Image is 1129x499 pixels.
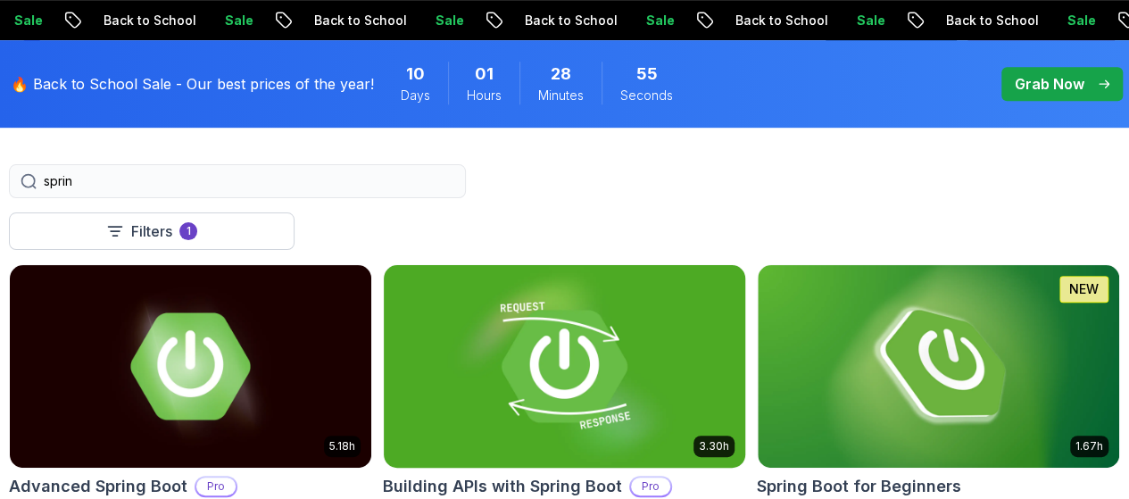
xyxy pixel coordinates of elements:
span: Seconds [620,87,673,104]
img: Advanced Spring Boot card [10,265,371,468]
span: 10 Days [406,62,425,87]
h2: Spring Boot for Beginners [757,474,961,499]
p: 5.18h [329,439,355,453]
p: Filters [131,220,172,242]
p: Sale [417,12,474,29]
img: Building APIs with Spring Boot card [375,260,754,472]
img: Spring Boot for Beginners card [758,265,1119,468]
p: Back to School [927,12,1049,29]
p: Back to School [85,12,206,29]
button: Filters1 [9,212,295,250]
p: 1.67h [1075,439,1103,453]
h2: Building APIs with Spring Boot [383,474,622,499]
span: 55 Seconds [636,62,658,87]
span: Minutes [538,87,584,104]
p: Sale [838,12,895,29]
span: Hours [467,87,502,104]
p: 1 [187,224,191,238]
p: Back to School [717,12,838,29]
p: Sale [206,12,263,29]
p: Pro [196,478,236,495]
h2: Advanced Spring Boot [9,474,187,499]
p: 3.30h [699,439,729,453]
input: Search Java, React, Spring boot ... [44,172,454,190]
p: 🔥 Back to School Sale - Our best prices of the year! [11,73,374,95]
p: Pro [631,478,670,495]
p: NEW [1069,280,1099,298]
p: Back to School [295,12,417,29]
span: 28 Minutes [551,62,571,87]
p: Grab Now [1015,73,1084,95]
span: 1 Hours [475,62,494,87]
span: Days [401,87,430,104]
p: Sale [627,12,685,29]
p: Back to School [506,12,627,29]
p: Sale [1049,12,1106,29]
